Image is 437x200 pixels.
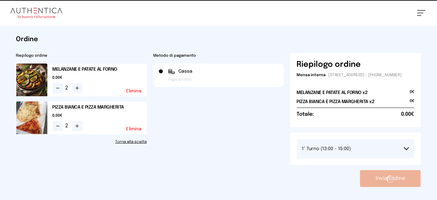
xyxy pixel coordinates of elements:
[297,73,415,78] p: - [STREET_ADDRESS] - [PHONE_NUMBER]
[16,101,47,134] img: media
[53,104,147,111] h2: PIZZA BIANCA E PIZZA MARGHERITA
[153,53,284,58] h2: Metodo di pagamento
[16,139,147,145] a: Torna alla scelta
[297,89,368,96] h2: MELANZANE E PATATE AL FORNO x2
[16,53,147,58] h2: Riepilogo ordine
[53,75,147,80] span: 0.00€
[178,68,192,75] span: Cassa
[401,111,414,118] span: 0.00€
[297,111,314,118] h6: Totale:
[168,77,192,82] span: Paga al ritiro
[10,8,62,18] img: logo.8f33a47.png
[16,35,421,44] h1: Ordine
[297,99,374,105] h2: PIZZA BIANCA E PIZZA MARGHERITA x2
[297,139,415,159] button: 1° Turno (13:00 - 15:00)
[53,113,147,118] span: 0.00€
[66,122,69,130] span: 2
[126,127,141,131] button: Elimina
[126,89,141,93] button: Elimina
[410,89,414,99] span: 0€
[53,66,147,73] h2: MELANZANE E PATATE AL FORNO
[297,60,361,70] h6: Riepilogo ordine
[16,64,47,96] img: media
[297,73,326,77] span: Mensa interna
[302,147,351,151] span: 1° Turno (13:00 - 15:00)
[66,84,69,92] span: 2
[410,99,414,108] span: 0€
